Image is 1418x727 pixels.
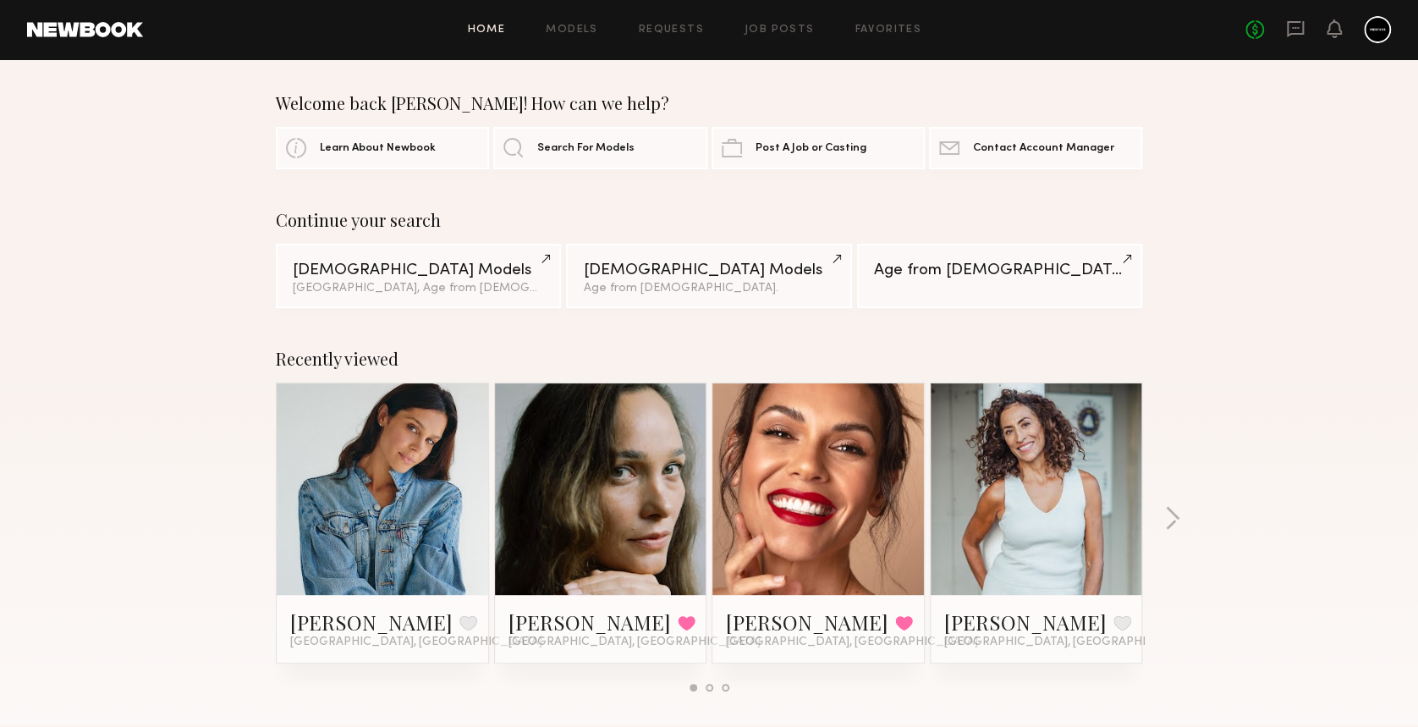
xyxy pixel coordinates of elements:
[712,127,925,169] a: Post A Job or Casting
[973,143,1114,154] span: Contact Account Manager
[276,349,1142,369] div: Recently viewed
[468,25,506,36] a: Home
[929,127,1142,169] a: Contact Account Manager
[290,609,453,636] a: [PERSON_NAME]
[546,25,597,36] a: Models
[290,636,542,649] span: [GEOGRAPHIC_DATA], [GEOGRAPHIC_DATA]
[320,143,436,154] span: Learn About Newbook
[726,609,888,636] a: [PERSON_NAME]
[583,262,834,278] div: [DEMOGRAPHIC_DATA] Models
[276,93,1142,113] div: Welcome back [PERSON_NAME]! How can we help?
[508,636,761,649] span: [GEOGRAPHIC_DATA], [GEOGRAPHIC_DATA]
[726,636,978,649] span: [GEOGRAPHIC_DATA], [GEOGRAPHIC_DATA]
[756,143,866,154] span: Post A Job or Casting
[493,127,706,169] a: Search For Models
[276,210,1142,230] div: Continue your search
[639,25,704,36] a: Requests
[855,25,921,36] a: Favorites
[944,609,1107,636] a: [PERSON_NAME]
[944,636,1196,649] span: [GEOGRAPHIC_DATA], [GEOGRAPHIC_DATA]
[874,262,1125,278] div: Age from [DEMOGRAPHIC_DATA].
[293,262,544,278] div: [DEMOGRAPHIC_DATA] Models
[583,283,834,295] div: Age from [DEMOGRAPHIC_DATA].
[566,244,851,308] a: [DEMOGRAPHIC_DATA] ModelsAge from [DEMOGRAPHIC_DATA].
[276,244,561,308] a: [DEMOGRAPHIC_DATA] Models[GEOGRAPHIC_DATA], Age from [DEMOGRAPHIC_DATA].
[537,143,635,154] span: Search For Models
[745,25,815,36] a: Job Posts
[276,127,489,169] a: Learn About Newbook
[508,609,671,636] a: [PERSON_NAME]
[293,283,544,295] div: [GEOGRAPHIC_DATA], Age from [DEMOGRAPHIC_DATA].
[857,244,1142,308] a: Age from [DEMOGRAPHIC_DATA].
